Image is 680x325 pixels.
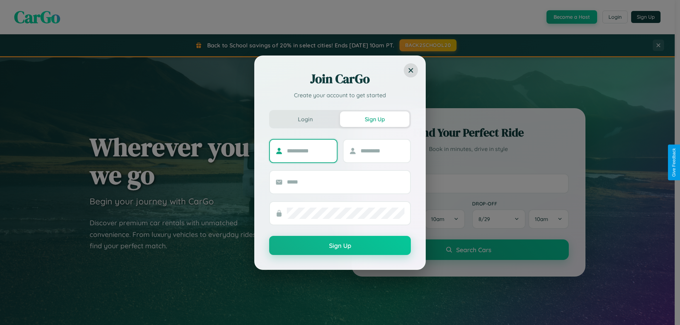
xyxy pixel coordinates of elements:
[269,70,411,87] h2: Join CarGo
[671,148,676,177] div: Give Feedback
[340,111,409,127] button: Sign Up
[269,91,411,99] p: Create your account to get started
[269,236,411,255] button: Sign Up
[271,111,340,127] button: Login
